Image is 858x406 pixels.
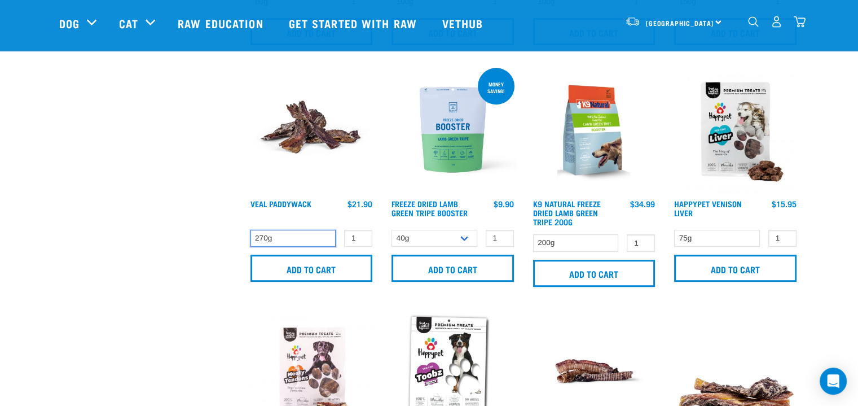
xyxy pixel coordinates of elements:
[250,255,373,282] input: Add to cart
[771,16,782,28] img: user.png
[59,15,80,32] a: Dog
[674,255,797,282] input: Add to cart
[533,202,601,224] a: K9 Natural Freeze Dried Lamb Green Tripe 200g
[250,202,311,206] a: Veal Paddywack
[344,230,372,247] input: 1
[533,260,655,287] input: Add to cart
[389,66,517,194] img: Freeze Dried Lamb Green Tripe
[248,66,376,194] img: Stack of Veal Paddywhack For Pets
[347,199,372,208] div: $21.90
[530,66,658,194] img: K9 Square
[119,15,138,32] a: Cat
[768,230,797,247] input: 1
[431,1,498,46] a: Vethub
[166,1,277,46] a: Raw Education
[794,16,806,28] img: home-icon@2x.png
[278,1,431,46] a: Get started with Raw
[478,76,514,99] div: Money saving!
[627,234,655,252] input: 1
[772,199,797,208] div: $15.95
[820,368,847,395] div: Open Intercom Messenger
[486,230,514,247] input: 1
[391,255,514,282] input: Add to cart
[625,16,640,27] img: van-moving.png
[671,66,799,194] img: Happy Pet Venison Liver New Package
[391,202,468,215] a: Freeze Dried Lamb Green Tripe Booster
[748,16,759,27] img: home-icon-1@2x.png
[674,202,742,215] a: Happypet Venison Liver
[494,199,514,208] div: $9.90
[630,199,655,208] div: $34.99
[646,21,714,25] span: [GEOGRAPHIC_DATA]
